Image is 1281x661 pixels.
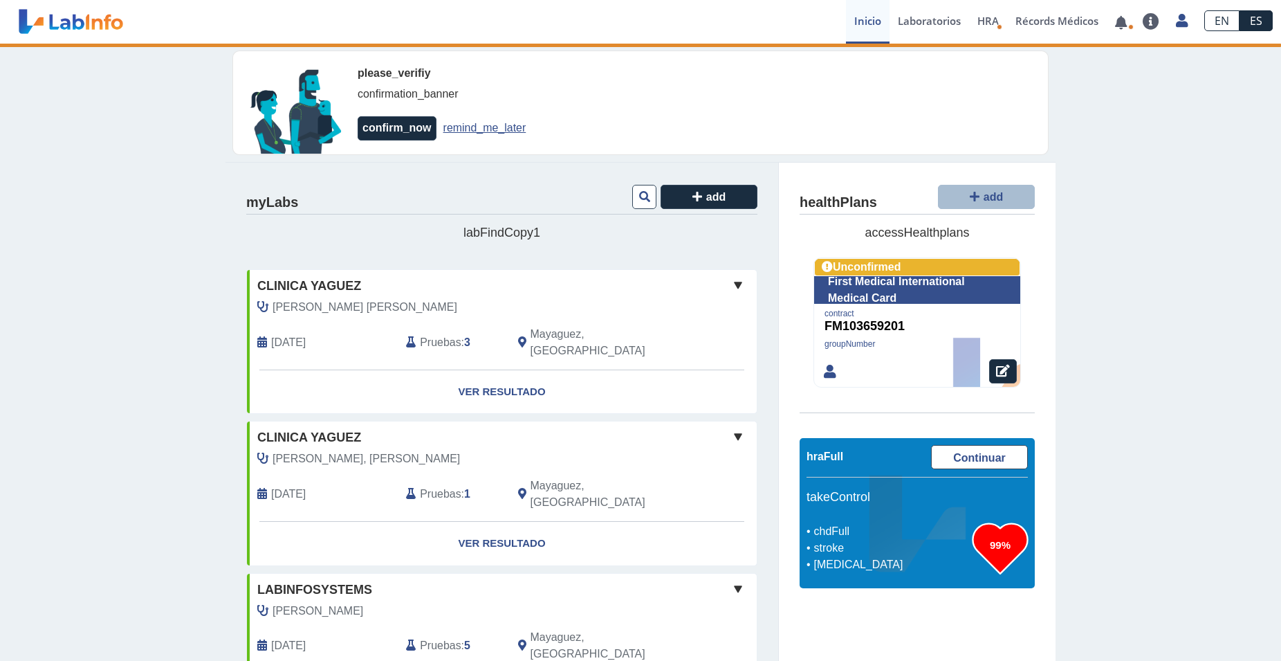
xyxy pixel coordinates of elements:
iframe: Help widget launcher [1158,607,1266,646]
a: Ver Resultado [247,370,757,414]
a: Ver Resultado [247,522,757,565]
span: HRA [977,14,999,28]
span: Pruebas [420,486,461,502]
span: 2020-09-03 [271,637,306,654]
a: remind_me_later [443,122,526,134]
span: Jimenez Morales, Luz [273,299,457,316]
div: : [396,326,507,359]
button: confirm_now [358,116,436,141]
h3: 99% [973,536,1028,554]
h4: healthPlans [800,194,877,211]
span: Clinica Yaguez [257,277,361,296]
b: 1 [464,488,470,500]
b: 3 [464,336,470,348]
span: Labinfosystems [257,581,372,599]
span: Pruebas [420,334,461,351]
span: 2022-10-07 [271,334,306,351]
li: [MEDICAL_DATA] [810,556,973,573]
div: please_verifiy [358,65,849,82]
button: add [661,185,757,209]
span: 2022-02-25 [271,486,306,502]
span: Clinica Yaguez [257,428,361,447]
h5: takeControl [807,490,1028,505]
span: Continuar [953,452,1006,464]
span: Mayaguez, PR [531,478,683,511]
div: : [396,478,507,511]
span: accessHealthplans [865,226,969,239]
span: add [984,191,1003,203]
span: hraFull [807,451,843,462]
a: EN [1204,10,1239,31]
span: labFindCopy1 [463,226,540,239]
li: chdFull [810,523,973,540]
span: confirmation_banner [358,88,458,100]
a: Continuar [931,445,1028,469]
h4: myLabs [246,194,298,211]
span: add [706,191,726,203]
span: Quintana Matos, Carlos [273,451,460,467]
span: Toro Soto, Suzette [273,603,363,619]
a: ES [1239,10,1273,31]
b: 5 [464,640,470,651]
li: stroke [810,540,973,556]
span: Mayaguez, PR [531,326,683,359]
button: add [938,185,1035,209]
span: Pruebas [420,637,461,654]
